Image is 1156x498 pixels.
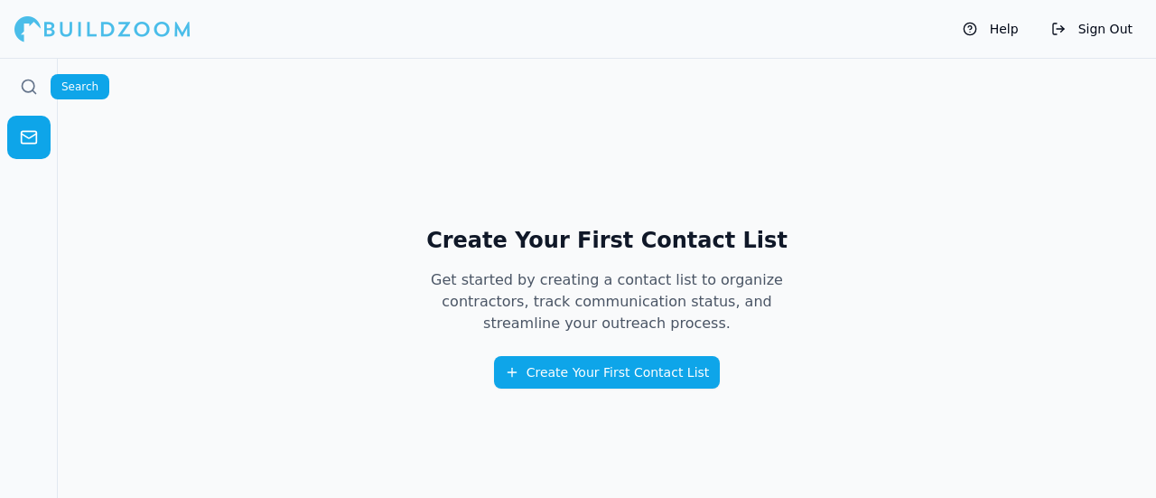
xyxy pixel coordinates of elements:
h1: Create Your First Contact List [405,226,809,255]
button: Create Your First Contact List [494,356,721,389]
button: Sign Out [1042,14,1142,43]
p: Search [61,80,98,94]
p: Get started by creating a contact list to organize contractors, track communication status, and s... [405,269,809,334]
button: Help [954,14,1028,43]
